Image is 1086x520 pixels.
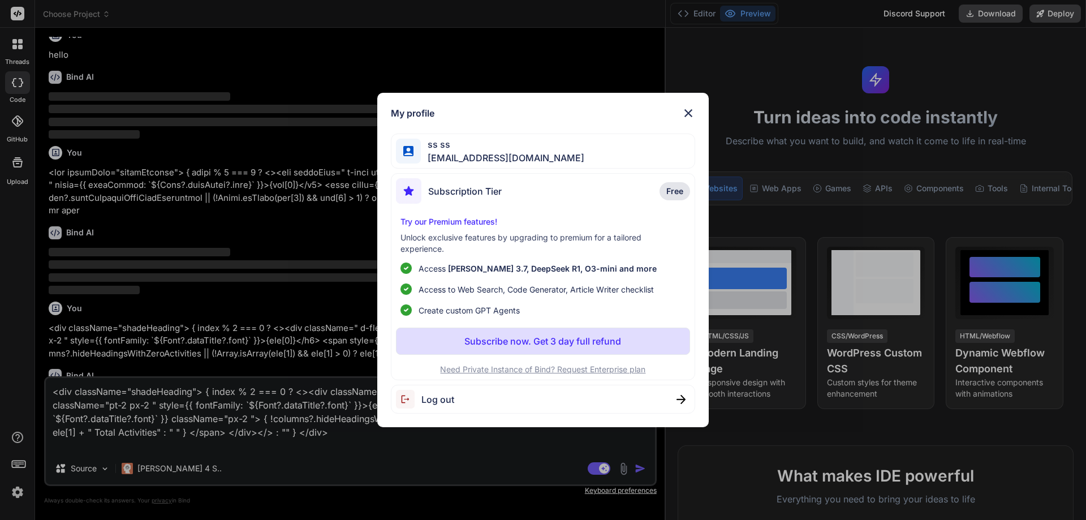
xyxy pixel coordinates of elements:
[391,106,434,120] h1: My profile
[400,263,412,274] img: checklist
[400,232,686,255] p: Unlock exclusive features by upgrading to premium for a tailored experience.
[428,184,502,198] span: Subscription Tier
[419,304,520,316] span: Create custom GPT Agents
[666,186,683,197] span: Free
[421,137,584,151] span: ss ss
[421,393,454,406] span: Log out
[400,216,686,227] p: Try our Premium features!
[403,146,414,157] img: profile
[396,390,421,409] img: logout
[419,263,657,274] p: Access
[464,334,621,348] p: Subscribe now. Get 3 day full refund
[396,364,691,375] p: Need Private Instance of Bind? Request Enterprise plan
[396,178,421,204] img: subscription
[396,328,691,355] button: Subscribe now. Get 3 day full refund
[421,151,584,165] span: [EMAIL_ADDRESS][DOMAIN_NAME]
[400,304,412,316] img: checklist
[400,283,412,295] img: checklist
[676,395,686,404] img: close
[448,264,657,273] span: [PERSON_NAME] 3.7, DeepSeek R1, O3-mini and more
[682,106,695,120] img: close
[419,283,654,295] span: Access to Web Search, Code Generator, Article Writer checklist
